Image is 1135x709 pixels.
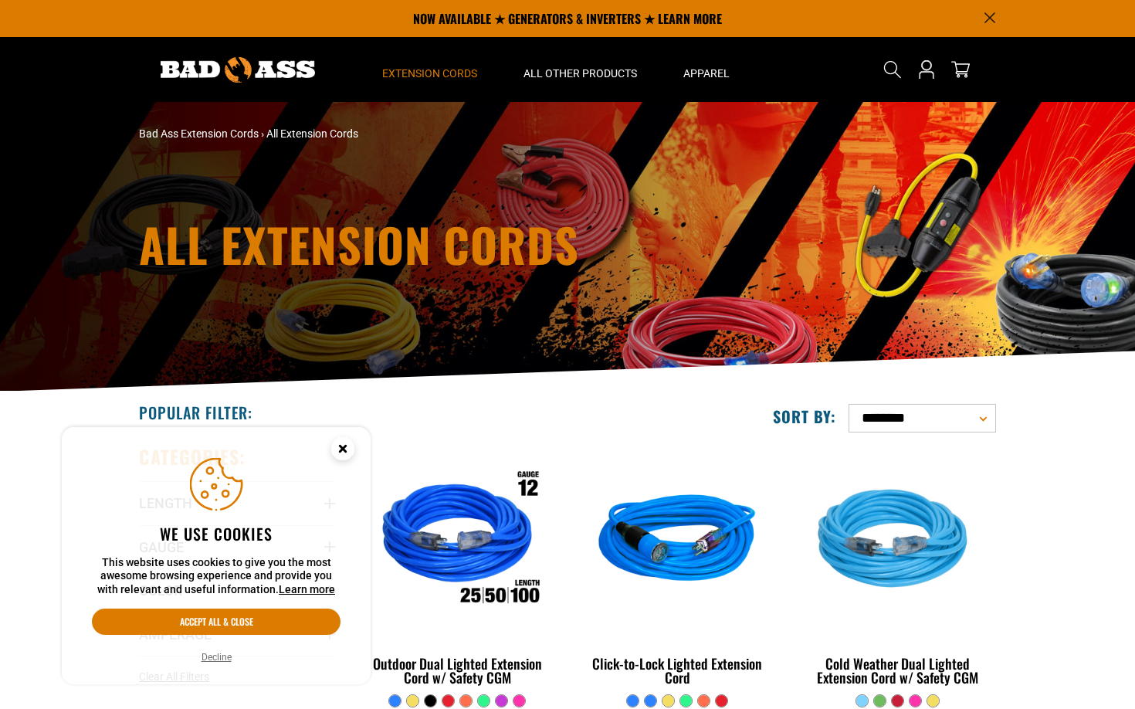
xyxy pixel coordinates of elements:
[92,556,340,597] p: This website uses cookies to give you the most awesome browsing experience and provide you with r...
[197,650,236,665] button: Decline
[523,66,637,80] span: All Other Products
[579,656,776,684] div: Click-to-Lock Lighted Extension Cord
[382,66,477,80] span: Extension Cords
[580,453,774,630] img: blue
[683,66,730,80] span: Apparel
[139,127,259,140] a: Bad Ass Extension Cords
[62,427,371,685] aside: Cookie Consent
[361,453,555,630] img: Outdoor Dual Lighted Extension Cord w/ Safety CGM
[139,221,703,267] h1: All Extension Cords
[359,37,500,102] summary: Extension Cords
[139,126,703,142] nav: breadcrumbs
[266,127,358,140] span: All Extension Cords
[139,402,252,422] h2: Popular Filter:
[261,127,264,140] span: ›
[500,37,660,102] summary: All Other Products
[773,406,836,426] label: Sort by:
[359,656,556,684] div: Outdoor Dual Lighted Extension Cord w/ Safety CGM
[161,57,315,83] img: Bad Ass Extension Cords
[359,445,556,694] a: Outdoor Dual Lighted Extension Cord w/ Safety CGM Outdoor Dual Lighted Extension Cord w/ Safety CGM
[92,524,340,544] h2: We use cookies
[799,656,996,684] div: Cold Weather Dual Lighted Extension Cord w/ Safety CGM
[579,445,776,694] a: blue Click-to-Lock Lighted Extension Cord
[880,57,905,82] summary: Search
[92,609,340,635] button: Accept all & close
[660,37,753,102] summary: Apparel
[279,583,335,595] a: Learn more
[800,453,994,630] img: Light Blue
[799,445,996,694] a: Light Blue Cold Weather Dual Lighted Extension Cord w/ Safety CGM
